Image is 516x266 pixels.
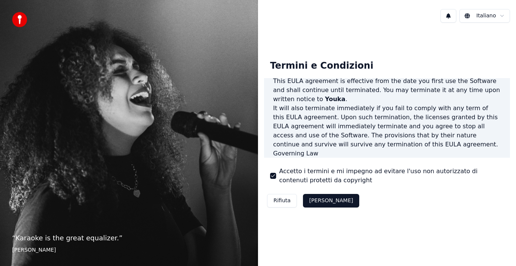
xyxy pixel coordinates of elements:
span: Youka [325,95,345,103]
img: youka [12,12,27,27]
button: [PERSON_NAME] [303,194,359,208]
p: “ Karaoke is the great equalizer. ” [12,233,246,243]
div: Termini e Condizioni [264,54,379,78]
p: It will also terminate immediately if you fail to comply with any term of this EULA agreement. Up... [273,104,501,149]
h3: Governing Law [273,149,501,158]
p: This EULA agreement is effective from the date you first use the Software and shall continue unti... [273,77,501,104]
footer: [PERSON_NAME] [12,246,246,254]
button: Rifiuta [267,194,297,208]
label: Accetto i termini e mi impegno ad evitare l'uso non autorizzato di contenuti protetti da copyright [279,167,504,185]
